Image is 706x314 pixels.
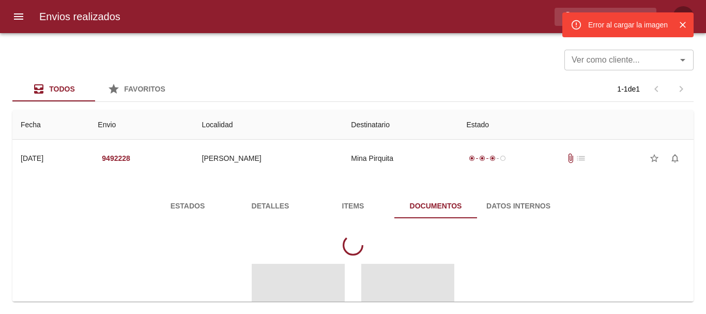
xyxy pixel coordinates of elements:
span: Estados [152,200,223,213]
button: Cerrar [676,18,689,32]
p: 1 - 1 de 1 [617,84,640,94]
button: Activar notificaciones [665,148,685,169]
span: radio_button_checked [469,155,475,161]
button: Abrir [676,53,690,67]
span: No tiene pedido asociado [576,153,586,163]
th: Estado [458,110,694,140]
span: radio_button_checked [489,155,496,161]
span: radio_button_checked [479,155,485,161]
button: 9492228 [98,149,134,168]
span: Favoritos [124,85,165,93]
span: radio_button_unchecked [500,155,506,161]
div: LT [673,6,694,27]
span: Todos [49,85,75,93]
h6: Envios realizados [39,8,120,25]
th: Destinatario [343,110,458,140]
span: Datos Internos [483,200,554,213]
input: buscar [555,8,639,26]
span: notifications_none [670,153,680,163]
div: Error al cargar la imagen [588,16,668,34]
span: Detalles [235,200,305,213]
button: Agregar a favoritos [644,148,665,169]
span: star_border [649,153,659,163]
div: Tabs detalle de guia [146,193,560,218]
div: Creando pdf... [343,235,363,256]
th: Envio [89,110,193,140]
th: Localidad [194,110,343,140]
span: Items [318,200,388,213]
span: Pagina siguiente [669,77,694,101]
div: [DATE] [21,154,43,162]
span: Tiene documentos adjuntos [565,153,576,163]
th: Fecha [12,110,89,140]
span: Documentos [401,200,471,213]
em: 9492228 [102,152,130,165]
td: [PERSON_NAME] [194,140,343,177]
div: En viaje [467,153,508,163]
div: Tabs Envios [12,77,178,101]
td: Mina Pirquita [343,140,458,177]
button: menu [6,4,31,29]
